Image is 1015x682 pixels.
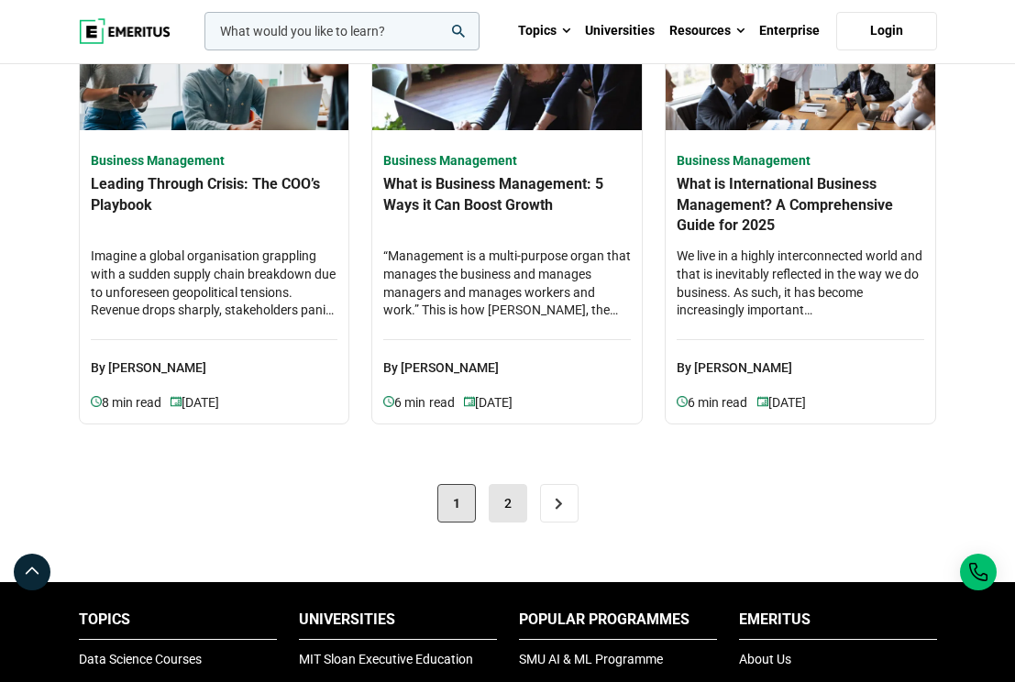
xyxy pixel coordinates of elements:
a: Login [836,12,937,50]
img: video-views [171,396,182,407]
h4: Imagine a global organisation grappling with a sudden supply chain breakdown due to unforeseen ge... [91,247,338,321]
img: video-views [464,396,475,407]
h4: We live in a highly interconnected world and that is inevitably reflected in the way we do busine... [677,247,924,321]
h4: What is Business Management: 5 Ways it Can Boost Growth [383,174,631,238]
a: Business Management Leading Through Crisis: The COO’s Playbook Imagine a global organisation grap... [91,152,338,413]
a: About Us [739,652,791,666]
a: MIT Sloan Executive Education [299,652,473,666]
p: 8 min read [91,393,171,412]
p: [DATE] [464,393,513,412]
span: 1 [437,484,476,522]
p: By [PERSON_NAME] [91,339,338,379]
nav: Posts [90,479,926,527]
p: 6 min read [677,393,756,412]
h4: Business Management [677,152,924,170]
h4: Leading Through Crisis: The COO’s Playbook [91,174,338,238]
h4: “Management is a multi-purpose organ that manages the business and manages managers and manages w... [383,247,631,321]
a: SMU AI & ML Programme [519,652,663,666]
h4: Business Management [91,152,338,170]
img: video-views [757,396,768,407]
p: By [PERSON_NAME] [677,339,924,379]
h4: What is International Business Management? A Comprehensive Guide for 2025 [677,174,924,238]
a: Data Science Courses [79,652,202,666]
p: By [PERSON_NAME] [383,339,631,379]
p: [DATE] [171,393,219,412]
a: 2 [489,484,527,522]
a: Business Management What is International Business Management? A Comprehensive Guide for 2025 We ... [677,152,924,413]
input: woocommerce-product-search-field-0 [204,12,480,50]
img: video-views [383,396,394,407]
p: 6 min read [383,393,463,412]
p: [DATE] [757,393,806,412]
img: video-views [91,396,102,407]
a: Business Management What is Business Management: 5 Ways it Can Boost Growth “Management is a mult... [383,152,631,413]
h4: Business Management [383,152,631,170]
img: video-views [677,396,688,407]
